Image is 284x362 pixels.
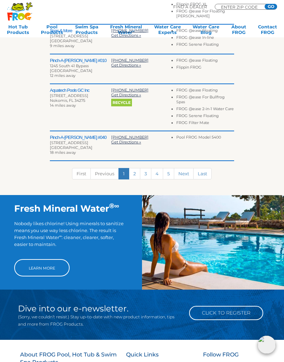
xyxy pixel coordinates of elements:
li: FROG Filter Mate [176,120,234,127]
span: 18 miles away [50,150,76,155]
p: (Sorry, we couldn’t resist.) Stay up-to-date with new product information, tips and more from FRO... [18,313,182,328]
a: Previous [90,168,119,179]
h2: Pinch-A-[PERSON_NAME] #010 [50,58,111,63]
a: Click to Register [189,306,263,320]
li: Flippin FROG [176,65,234,72]
sup: ® [109,202,114,210]
li: Pool FROG Model 5400 [176,135,234,142]
li: FROG @ease For Bullfrog Spas [176,95,234,106]
a: Hot TubProducts [7,24,29,38]
a: PoolProducts [41,24,63,38]
a: [PHONE_NUMBER] [111,88,149,92]
a: ContactFROG [258,24,277,38]
a: First [72,168,91,179]
a: 1 [118,168,129,179]
div: [STREET_ADDRESS] [50,93,111,98]
li: FROG @ease For Floating [PERSON_NAME] [176,9,234,20]
a: Get Directions » [111,63,141,68]
div: 1245 South 41 Bypass [50,63,111,68]
h2: Spas & More [50,28,111,34]
span: 9 miles away [50,43,74,48]
a: [PHONE_NUMBER] [111,28,149,33]
div: [GEOGRAPHIC_DATA] [50,68,111,73]
a: Learn More [14,259,70,276]
span: 14 miles away [50,103,76,108]
li: FROG @ease Floating [176,58,234,65]
h2: Aquatech Pools GC Inc [50,88,111,93]
input: GO [265,4,277,9]
a: 3 [140,168,151,179]
a: 2 [129,168,140,179]
span: 12 miles away [50,73,76,78]
a: Next [174,168,194,179]
a: [PHONE_NUMBER] [111,58,149,63]
a: [PHONE_NUMBER] [111,135,149,140]
div: [GEOGRAPHIC_DATA] [50,38,111,43]
div: [STREET_ADDRESS] [50,34,111,38]
li: FROG @ease 2-in-1 Water Care [176,106,234,113]
li: FROG @ease Floating [176,88,234,95]
div: Nokomis, FL 34275 [50,98,111,103]
h2: Fresh Mineral Water [14,203,128,214]
img: img-truth-about-salt-fpo [142,195,284,290]
input: Zip Code Form [220,5,262,9]
a: Get Directions » [111,92,141,97]
li: FROG @ease In-line [176,35,234,42]
p: Nobody likes chlorine! Using minerals to sanitize means you use way less chlorine. The result is ... [14,220,128,252]
li: FROG @ease Floating [176,28,234,35]
img: openIcon [258,336,276,354]
sup: ∞ [59,234,62,238]
h2: Pinch-A-[PERSON_NAME] #040 [50,135,111,140]
li: FROG Serene Floating [176,42,234,49]
sup: ∞ [114,202,119,210]
span: Recycle [111,99,132,106]
li: Flippin FROG XL [176,2,234,9]
a: Last [193,168,212,179]
a: AboutFROG [231,24,246,38]
a: Get Directions » [111,140,141,144]
h2: Dive into our e-newsletter. [18,304,182,313]
div: [GEOGRAPHIC_DATA] [50,145,111,150]
div: [STREET_ADDRESS] [50,140,111,145]
a: 5 [163,168,174,179]
li: FROG Serene Floating [176,113,234,120]
a: Get Directions » [111,33,141,38]
a: 4 [151,168,163,179]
